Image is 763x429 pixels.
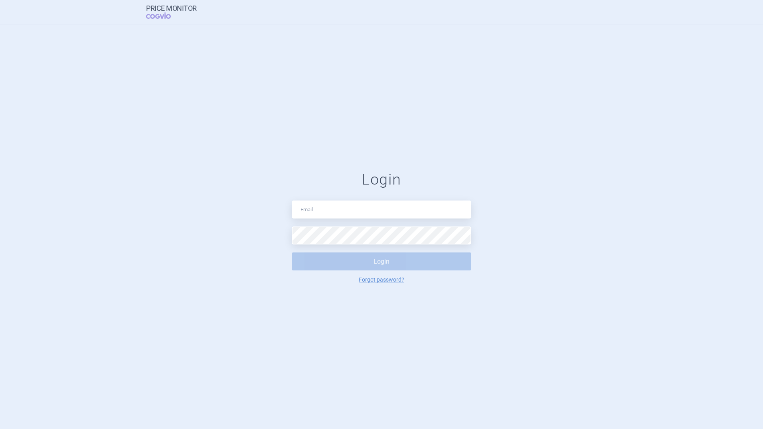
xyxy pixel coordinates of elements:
button: Login [292,252,471,270]
input: Email [292,201,471,218]
span: COGVIO [146,12,182,19]
strong: Price Monitor [146,4,197,12]
a: Price MonitorCOGVIO [146,4,197,20]
h1: Login [292,171,471,189]
a: Forgot password? [359,277,404,282]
